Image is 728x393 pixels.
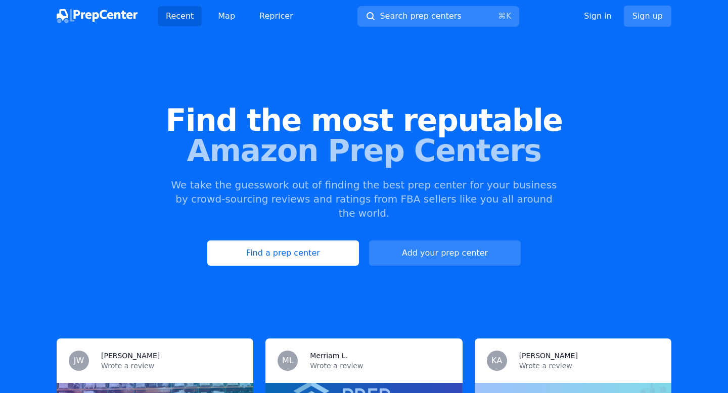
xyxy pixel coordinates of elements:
[16,105,712,135] span: Find the most reputable
[310,351,348,361] h3: Merriam L.
[158,6,202,26] a: Recent
[101,351,160,361] h3: [PERSON_NAME]
[506,11,512,21] kbd: K
[16,135,712,166] span: Amazon Prep Centers
[519,351,578,361] h3: [PERSON_NAME]
[369,240,521,266] a: Add your prep center
[101,361,241,371] p: Wrote a review
[310,361,450,371] p: Wrote a review
[207,240,359,266] a: Find a prep center
[170,178,558,220] p: We take the guesswork out of finding the best prep center for your business by crowd-sourcing rev...
[57,9,138,23] img: PrepCenter
[380,10,461,22] span: Search prep centers
[498,11,506,21] kbd: ⌘
[357,6,519,27] button: Search prep centers⌘K
[74,357,84,365] span: JW
[624,6,671,27] a: Sign up
[584,10,612,22] a: Sign in
[491,357,502,365] span: KA
[282,357,294,365] span: ML
[519,361,659,371] p: Wrote a review
[251,6,301,26] a: Repricer
[210,6,243,26] a: Map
